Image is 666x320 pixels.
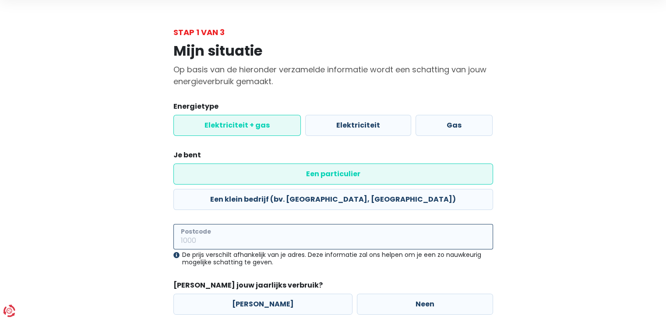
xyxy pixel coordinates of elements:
h1: Mijn situatie [173,43,493,59]
div: De prijs verschilt afhankelijk van je adres. Deze informatie zal ons helpen om je een zo nauwkeur... [173,251,493,266]
label: Een klein bedrijf (bv. [GEOGRAPHIC_DATA], [GEOGRAPHIC_DATA]) [173,189,493,210]
label: Gas [416,115,493,136]
label: Elektriciteit [305,115,411,136]
legend: Je bent [173,150,493,164]
div: Stap 1 van 3 [173,26,493,38]
label: Een particulier [173,164,493,185]
input: 1000 [173,224,493,249]
label: Neen [357,294,493,315]
label: Elektriciteit + gas [173,115,301,136]
legend: [PERSON_NAME] jouw jaarlijks verbruik? [173,280,493,294]
legend: Energietype [173,101,493,115]
p: Op basis van de hieronder verzamelde informatie wordt een schatting van jouw energieverbruik gema... [173,64,493,87]
label: [PERSON_NAME] [173,294,352,315]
